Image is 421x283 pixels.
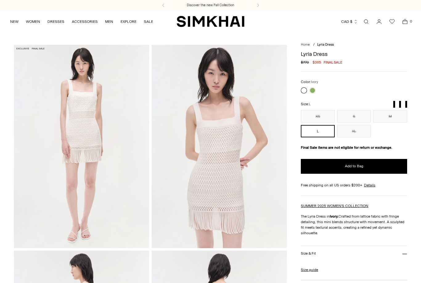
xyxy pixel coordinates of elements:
[373,15,385,28] a: Go to the account page
[121,15,137,28] a: EXPLORE
[301,204,368,208] a: SUMMER 2025 WOMEN'S COLLECTION
[301,101,311,107] label: Size:
[313,42,315,48] div: /
[341,15,358,28] button: CAD $
[301,125,335,137] button: L
[301,42,407,48] nav: breadcrumbs
[144,15,153,28] a: SALE
[399,15,411,28] a: Open cart modal
[105,15,113,28] a: MEN
[301,182,407,188] div: Free shipping on all US orders $200+
[187,3,234,8] a: Discover the new Fall Collection
[152,45,287,248] img: Lyria Dress
[373,110,407,123] button: M
[301,214,407,236] p: The Lyria Dress in Crafted from lattice fabric with fringe detailing, this mini blends structure ...
[301,43,310,47] a: Home
[301,252,316,256] h3: Size & Fit
[330,214,338,218] strong: Ivory.
[345,164,363,169] span: Add to Bag
[360,15,372,28] a: Open search modal
[309,102,311,106] span: L
[364,182,375,188] a: Details
[301,267,318,273] a: Size guide
[386,15,398,28] a: Wishlist
[408,19,414,24] span: 0
[313,60,321,65] span: $385
[337,110,371,123] button: S
[26,15,40,28] a: WOMEN
[14,45,149,248] img: Lyria Dress
[177,15,244,27] a: SIMKHAI
[10,15,18,28] a: NEW
[311,80,318,84] span: Ivory
[301,51,407,57] h1: Lyria Dress
[72,15,98,28] a: ACCESSORIES
[301,159,407,174] button: Add to Bag
[301,110,335,123] button: XS
[301,145,392,150] strong: Final Sale items are not eligible for return or exchange.
[47,15,64,28] a: DRESSES
[301,246,407,262] button: Size & Fit
[317,43,334,47] span: Lyria Dress
[301,60,309,65] s: $770
[337,125,371,137] button: XL
[301,79,318,85] label: Color:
